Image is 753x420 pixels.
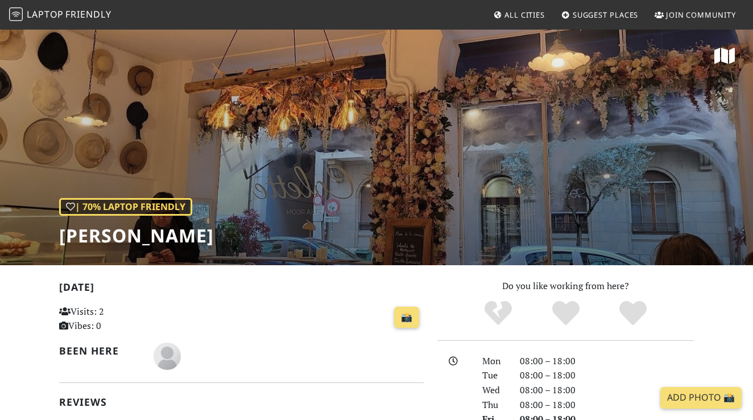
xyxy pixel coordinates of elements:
div: 08:00 – 18:00 [513,383,701,398]
div: | 70% Laptop Friendly [59,198,192,216]
img: blank-535327c66bd565773addf3077783bbfce4b00ec00e9fd257753287c682c7fa38.png [154,343,181,370]
p: Visits: 2 Vibes: 0 [59,304,172,333]
div: 08:00 – 18:00 [513,368,701,383]
div: Yes [532,299,599,328]
div: 08:00 – 18:00 [513,354,701,369]
a: Join Community [650,5,740,25]
a: Add Photo 📸 [660,387,742,409]
div: 08:00 – 18:00 [513,398,701,413]
div: Wed [475,383,513,398]
span: Join Community [666,10,736,20]
div: Tue [475,368,513,383]
h2: Reviews [59,396,424,408]
div: Definitely! [599,299,667,328]
h2: [DATE] [59,281,424,298]
span: All Cities [504,10,545,20]
h2: Been here [59,345,140,357]
p: Do you like working from here? [437,279,694,294]
span: Suggest Places [573,10,639,20]
a: 📸 [394,307,419,328]
div: Thu [475,398,513,413]
div: Mon [475,354,513,369]
a: LaptopFriendly LaptopFriendly [9,5,111,25]
span: Gent Rifié [154,349,181,361]
span: Friendly [65,8,111,20]
span: Laptop [27,8,64,20]
div: No [464,299,532,328]
img: LaptopFriendly [9,7,23,21]
h1: [PERSON_NAME] [59,225,214,246]
a: Suggest Places [557,5,643,25]
a: All Cities [489,5,549,25]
